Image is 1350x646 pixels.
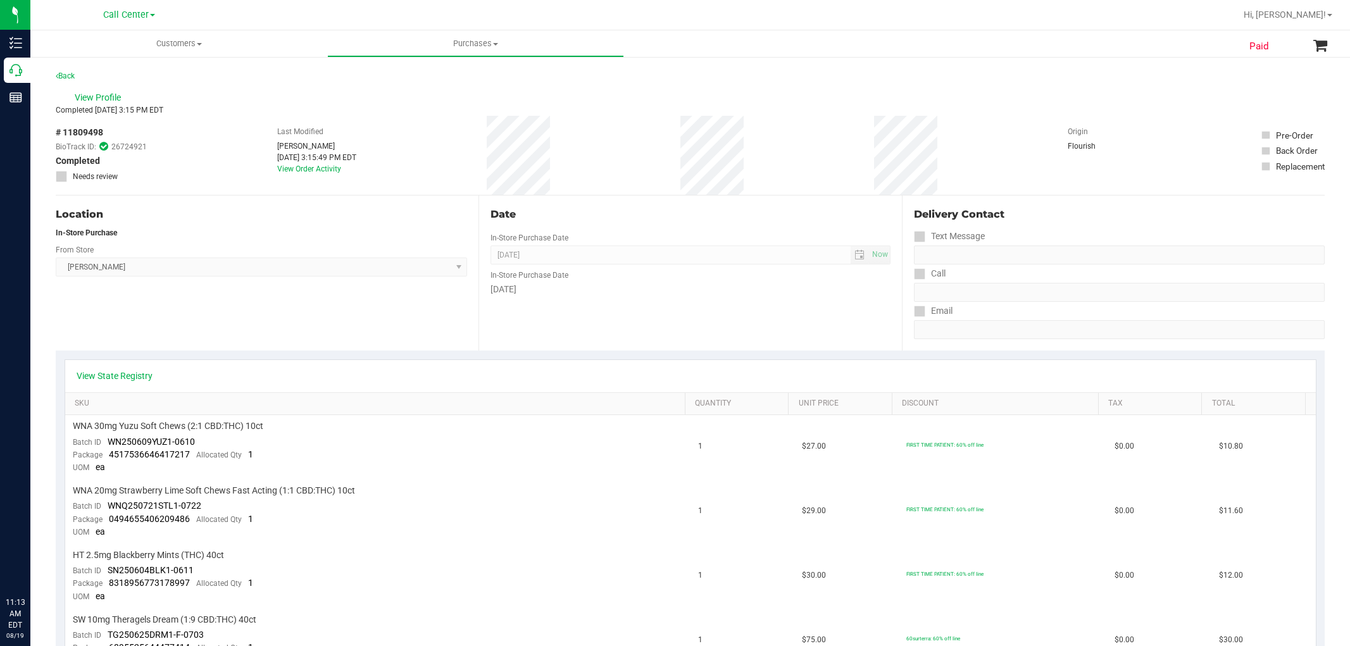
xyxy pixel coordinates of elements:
[277,140,356,152] div: [PERSON_NAME]
[56,106,163,115] span: Completed [DATE] 3:15 PM EDT
[73,438,101,447] span: Batch ID
[75,399,680,409] a: SKU
[698,440,703,452] span: 1
[277,165,341,173] a: View Order Activity
[799,399,887,409] a: Unit Price
[75,91,125,104] span: View Profile
[73,592,89,601] span: UOM
[1212,399,1301,409] a: Total
[108,630,204,640] span: TG250625DRM1-F-0703
[96,526,105,537] span: ea
[109,514,190,524] span: 0494655406209486
[73,171,118,182] span: Needs review
[56,154,100,168] span: Completed
[37,543,53,558] iframe: Resource center unread badge
[108,437,195,447] span: WN250609YUZ1-0610
[248,449,253,459] span: 1
[73,614,256,626] span: SW 10mg Theragels Dream (1:9 CBD:THC) 40ct
[914,283,1325,302] input: Format: (999) 999-9999
[1115,569,1134,581] span: $0.00
[77,370,153,382] a: View State Registry
[111,141,147,152] span: 26724921
[1219,505,1243,517] span: $11.60
[73,631,101,640] span: Batch ID
[56,141,96,152] span: BioTrack ID:
[1068,140,1131,152] div: Flourish
[1276,160,1325,173] div: Replacement
[6,597,25,631] p: 11:13 AM EDT
[491,207,890,222] div: Date
[1219,440,1243,452] span: $10.80
[196,515,242,524] span: Allocated Qty
[73,420,263,432] span: WNA 30mg Yuzu Soft Chews (2:1 CBD:THC) 10ct
[906,571,984,577] span: FIRST TIME PATIENT: 60% off line
[277,126,323,137] label: Last Modified
[491,270,568,281] label: In-Store Purchase Date
[9,37,22,49] inline-svg: Inventory
[248,578,253,588] span: 1
[1276,144,1318,157] div: Back Order
[56,228,117,237] strong: In-Store Purchase
[1219,634,1243,646] span: $30.00
[6,631,25,640] p: 08/19
[73,528,89,537] span: UOM
[906,506,984,512] span: FIRST TIME PATIENT: 60% off line
[914,207,1325,222] div: Delivery Contact
[491,232,568,244] label: In-Store Purchase Date
[1115,505,1134,517] span: $0.00
[1219,569,1243,581] span: $12.00
[73,515,103,524] span: Package
[196,579,242,588] span: Allocated Qty
[695,399,784,409] a: Quantity
[56,126,103,139] span: # 11809498
[108,500,201,511] span: WNQ250721STL1-0722
[30,38,327,49] span: Customers
[1276,129,1313,142] div: Pre-Order
[802,505,826,517] span: $29.00
[802,440,826,452] span: $27.00
[99,140,108,152] span: In Sync
[328,38,623,49] span: Purchases
[73,579,103,588] span: Package
[914,227,985,245] label: Text Message
[327,30,624,57] a: Purchases
[30,30,327,57] a: Customers
[1115,440,1134,452] span: $0.00
[9,91,22,104] inline-svg: Reports
[906,442,984,448] span: FIRST TIME PATIENT: 60% off line
[73,485,355,497] span: WNA 20mg Strawberry Lime Soft Chews Fast Acting (1:1 CBD:THC) 10ct
[96,591,105,601] span: ea
[73,549,224,561] span: HT 2.5mg Blackberry Mints (THC) 40ct
[108,565,194,575] span: SN250604BLK1-0611
[914,245,1325,264] input: Format: (999) 999-9999
[73,502,101,511] span: Batch ID
[56,244,94,256] label: From Store
[802,569,826,581] span: $30.00
[73,463,89,472] span: UOM
[277,152,356,163] div: [DATE] 3:15:49 PM EDT
[1068,126,1088,137] label: Origin
[248,514,253,524] span: 1
[698,505,703,517] span: 1
[56,71,75,80] a: Back
[906,635,960,642] span: 60surterra: 60% off line
[1108,399,1197,409] a: Tax
[902,399,1094,409] a: Discount
[698,569,703,581] span: 1
[103,9,149,20] span: Call Center
[914,264,946,283] label: Call
[73,566,101,575] span: Batch ID
[1115,634,1134,646] span: $0.00
[96,462,105,472] span: ea
[802,634,826,646] span: $75.00
[914,302,953,320] label: Email
[698,634,703,646] span: 1
[13,545,51,583] iframe: Resource center
[196,450,242,459] span: Allocated Qty
[9,64,22,77] inline-svg: Call Center
[1244,9,1326,20] span: Hi, [PERSON_NAME]!
[56,207,467,222] div: Location
[1249,39,1269,54] span: Paid
[73,450,103,459] span: Package
[109,578,190,588] span: 8318956773178997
